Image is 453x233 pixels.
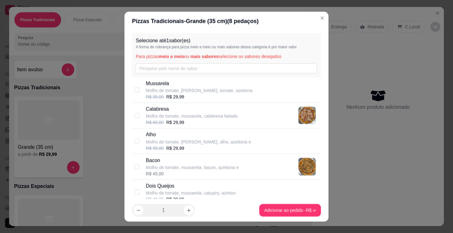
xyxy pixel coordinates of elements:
p: Molho de tomate, [PERSON_NAME], tomate, azeitona [146,87,253,94]
p: Mussarela [146,80,253,87]
button: increase-product-quantity [184,205,194,215]
p: Selecione até 1 sabor(es) [136,37,317,44]
p: R$ 35,00 [146,94,164,100]
button: Close [317,13,327,23]
span: maior valor [278,45,297,49]
p: R$ 29,99 [166,119,184,125]
p: Alho [146,131,251,138]
span: meio a meio [159,54,184,59]
p: Molho de tomate, mussarela, bacon, azeitona e [146,164,239,170]
p: R$ 35,00 [146,145,164,151]
p: Molho de tomate, mussarela, calabresa fatiada [146,113,238,119]
p: 1 [162,206,165,214]
img: product-image [299,158,316,175]
p: Para pizzas ou selecione os sabores desejados [136,53,317,60]
p: R$ 40,00 [146,119,164,125]
p: Bacon [146,156,239,164]
p: Dois Queijos [146,182,236,189]
p: R$ 29,99 [166,196,184,202]
p: Molho de tomate, [PERSON_NAME], alho, azeitona e [146,138,251,145]
input: Pesquise pelo nome do sabor [136,63,317,73]
p: A forma de cobrança para pizza meio a meio ou mais sabores dessa categoria é por [136,44,317,50]
p: R$ 29,99 [166,94,184,100]
div: Pizzas Tradicionais - Grande (35 cm) ( 8 pedaços) [132,17,321,26]
span: mais sabores [190,54,219,59]
div: R$ 45,00 [146,170,239,177]
p: R$ 29,99 [166,145,184,151]
button: Adicionar ao pedido -R$ ∞ [259,204,321,216]
button: decrease-product-quantity [133,205,143,215]
img: product-image [299,107,316,124]
p: Calabresa [146,105,238,113]
p: Molho de tomate, mussarela, catupiry, azeiton [146,189,236,196]
p: R$ 45,00 [146,196,164,202]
